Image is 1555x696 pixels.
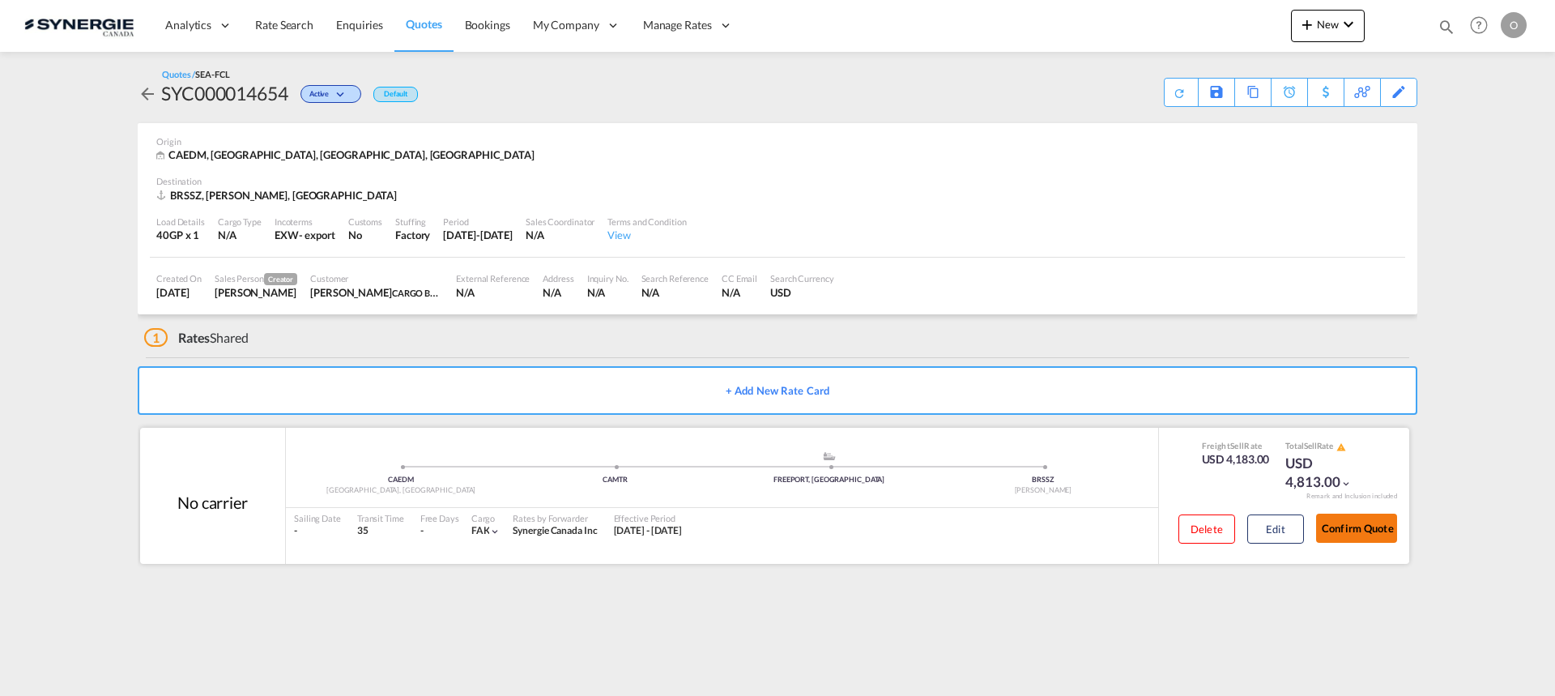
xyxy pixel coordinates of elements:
span: Help [1465,11,1493,39]
md-icon: icon-arrow-left [138,84,157,104]
div: icon-arrow-left [138,80,161,106]
div: No carrier [177,491,248,514]
div: Quote PDF is not available at this time [1173,79,1190,100]
span: CARGO BOOKING [392,286,466,299]
div: Terms and Condition [607,216,686,228]
div: N/A [526,228,594,242]
div: - export [299,228,335,242]
div: Sales Coordinator [526,216,594,228]
div: [GEOGRAPHIC_DATA], [GEOGRAPHIC_DATA] [294,485,508,496]
div: N/A [218,228,262,242]
md-icon: icon-plus 400-fg [1297,15,1317,34]
img: 1f56c880d42311ef80fc7dca854c8e59.png [24,7,134,44]
md-icon: icon-alert [1336,442,1346,452]
div: O [1501,12,1527,38]
span: Active [309,89,333,105]
span: My Company [533,17,599,33]
button: Delete [1178,515,1235,544]
div: Effective Period [614,512,683,524]
div: Incoterms [275,216,335,228]
div: Created On [156,272,202,284]
div: Remark and Inclusion included [1294,492,1409,501]
div: CAEDM, Edmonton, AB, Americas [156,147,539,163]
div: CAEDM [294,475,508,485]
div: BRSSZ [936,475,1150,485]
div: EXW [275,228,299,242]
div: Adriana Groposila [215,285,297,300]
div: N/A [543,285,573,300]
div: View [607,228,686,242]
div: Address [543,272,573,284]
span: Manage Rates [643,17,712,33]
div: N/A [722,285,757,300]
span: Rates [178,330,211,345]
span: New [1297,18,1358,31]
span: SEA-FCL [195,69,229,79]
span: FAK [471,524,490,536]
div: Sailing Date [294,512,341,524]
div: Destination [156,175,1399,187]
div: Change Status Here [300,85,361,103]
span: Sell [1230,441,1244,450]
div: Change Status Here [288,80,365,106]
div: Origin [156,135,1399,147]
div: 35 [357,524,404,538]
div: Stuffing [395,216,430,228]
div: Free Days [420,512,459,524]
div: Load Details [156,216,205,228]
div: Quotes /SEA-FCL [162,68,230,80]
div: Shared [144,329,249,347]
div: Cargo Type [218,216,262,228]
span: [DATE] - [DATE] [614,524,683,536]
div: Search Reference [641,272,709,284]
div: USD [770,285,834,300]
md-icon: icon-chevron-down [489,526,501,537]
div: Period [443,216,513,228]
button: icon-plus 400-fgNewicon-chevron-down [1291,10,1365,42]
div: 30 Sep 2025 [443,228,513,242]
div: FABIANA FIERRO [310,285,443,300]
span: Rate Search [255,18,313,32]
div: USD 4,813.00 [1285,454,1366,493]
div: Factory Stuffing [395,228,430,242]
div: Total Rate [1285,440,1366,453]
div: SYC000014654 [161,80,288,106]
div: 9 Sep 2025 [156,285,202,300]
span: 1 [144,328,168,347]
div: Default [373,87,418,102]
span: Sell [1304,441,1317,450]
div: CC Email [722,272,757,284]
div: Help [1465,11,1501,41]
div: Transit Time [357,512,404,524]
div: 09 Sep 2025 - 30 Sep 2025 [614,524,683,538]
span: Bookings [465,18,510,32]
div: Inquiry No. [587,272,628,284]
div: 40GP x 1 [156,228,205,242]
div: Sales Person [215,272,297,285]
div: N/A [587,285,628,300]
div: External Reference [456,272,530,284]
md-icon: icon-chevron-down [1339,15,1358,34]
div: CAMTR [508,475,722,485]
button: Confirm Quote [1316,514,1397,543]
span: Synergie Canada Inc [513,524,597,536]
div: BRSSZ, Santos, Asia Pacific [156,188,401,203]
span: CAEDM, [GEOGRAPHIC_DATA], [GEOGRAPHIC_DATA], [GEOGRAPHIC_DATA] [168,148,535,161]
button: + Add New Rate Card [138,366,1417,415]
div: - [420,524,424,538]
div: - [294,524,341,538]
span: Analytics [165,17,211,33]
div: No [348,228,382,242]
div: N/A [456,285,530,300]
md-icon: assets/icons/custom/ship-fill.svg [820,452,839,460]
div: Customs [348,216,382,228]
div: Search Currency [770,272,834,284]
span: Enquiries [336,18,383,32]
md-icon: icon-chevron-down [1340,478,1352,489]
div: Freight Rate [1202,440,1270,451]
span: Quotes [406,17,441,31]
div: Save As Template [1199,79,1234,106]
button: icon-alert [1335,441,1346,453]
div: [PERSON_NAME] [936,485,1150,496]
